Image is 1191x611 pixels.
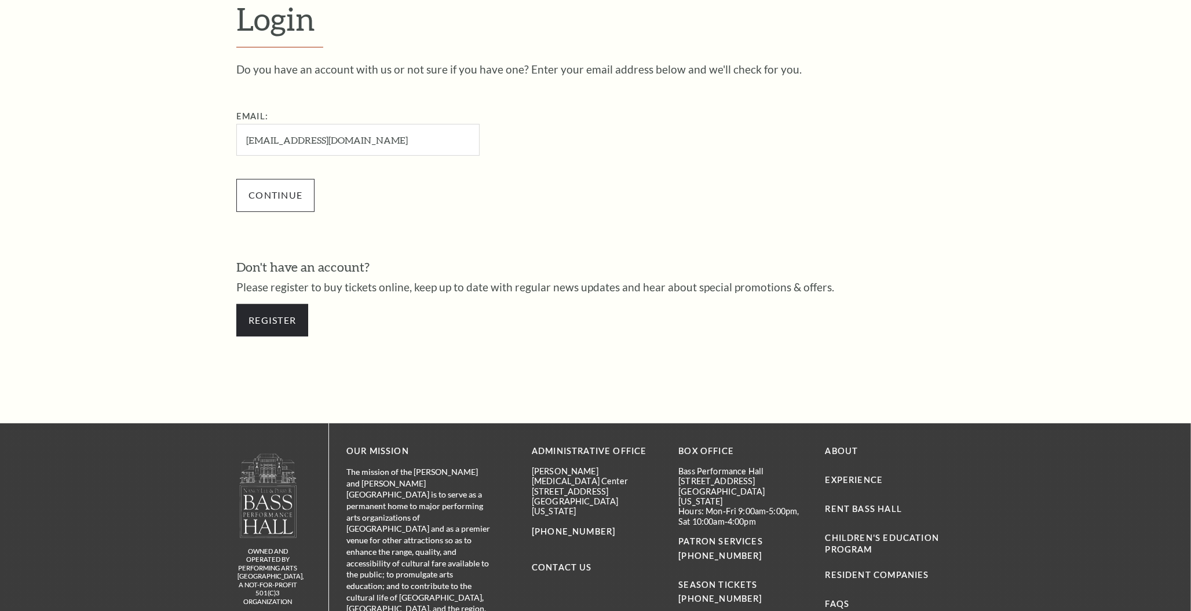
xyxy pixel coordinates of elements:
[346,444,491,459] p: OUR MISSION
[236,281,955,292] p: Please register to buy tickets online, keep up to date with regular news updates and hear about s...
[825,570,929,580] a: Resident Companies
[678,535,808,564] p: PATRON SERVICES [PHONE_NUMBER]
[678,476,808,486] p: [STREET_ADDRESS]
[678,486,808,507] p: [GEOGRAPHIC_DATA][US_STATE]
[236,111,268,121] label: Email:
[825,446,858,456] a: About
[532,525,661,539] p: [PHONE_NUMBER]
[236,179,315,211] input: Continue
[532,562,592,572] a: Contact Us
[236,64,955,75] p: Do you have an account with us or not sure if you have one? Enter your email address below and we...
[532,496,661,517] p: [GEOGRAPHIC_DATA][US_STATE]
[825,533,939,554] a: Children's Education Program
[236,304,308,336] a: Register
[678,444,808,459] p: BOX OFFICE
[678,506,808,526] p: Hours: Mon-Fri 9:00am-5:00pm, Sat 10:00am-4:00pm
[825,475,883,485] a: Experience
[532,444,661,459] p: Administrative Office
[532,466,661,486] p: [PERSON_NAME][MEDICAL_DATA] Center
[825,599,850,609] a: FAQs
[678,466,808,476] p: Bass Performance Hall
[238,547,298,606] p: owned and operated by Performing Arts [GEOGRAPHIC_DATA], A NOT-FOR-PROFIT 501(C)3 ORGANIZATION
[239,453,298,538] img: logo-footer.png
[678,564,808,607] p: SEASON TICKETS [PHONE_NUMBER]
[532,486,661,496] p: [STREET_ADDRESS]
[236,258,955,276] h3: Don't have an account?
[236,124,480,156] input: Required
[825,504,902,514] a: Rent Bass Hall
